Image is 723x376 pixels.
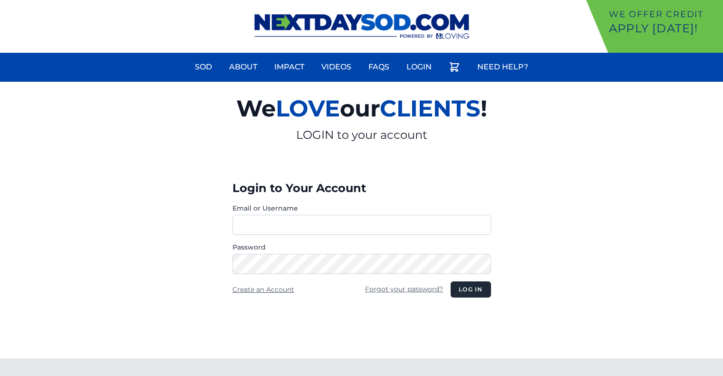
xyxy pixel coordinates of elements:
label: Password [232,242,491,252]
h2: We our ! [126,89,598,127]
a: FAQs [363,56,395,78]
h3: Login to Your Account [232,181,491,196]
label: Email or Username [232,203,491,213]
a: About [223,56,263,78]
span: LOVE [276,95,340,122]
a: Videos [316,56,357,78]
a: Sod [189,56,218,78]
a: Login [401,56,437,78]
p: We offer Credit [609,8,719,21]
a: Need Help? [472,56,534,78]
a: Create an Account [232,285,294,294]
p: LOGIN to your account [126,127,598,143]
span: CLIENTS [380,95,481,122]
button: Log in [451,281,491,298]
a: Impact [269,56,310,78]
a: Forgot your password? [365,285,443,293]
p: Apply [DATE]! [609,21,719,36]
